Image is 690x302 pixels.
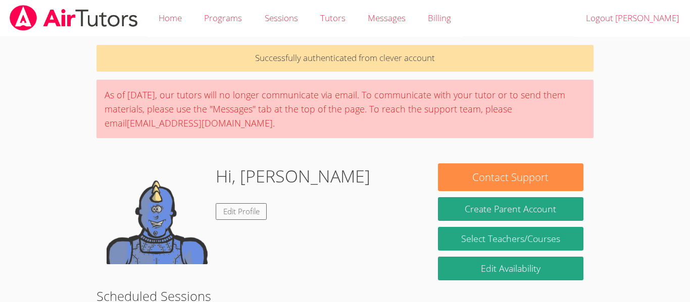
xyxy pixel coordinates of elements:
[96,45,594,72] p: Successfully authenticated from clever account
[438,197,583,221] button: Create Parent Account
[438,257,583,280] a: Edit Availability
[216,203,267,220] a: Edit Profile
[438,163,583,191] button: Contact Support
[216,163,370,189] h1: Hi, [PERSON_NAME]
[368,12,406,24] span: Messages
[96,80,594,138] div: As of [DATE], our tutors will no longer communicate via email. To communicate with your tutor or ...
[9,5,139,31] img: airtutors_banner-c4298cdbf04f3fff15de1276eac7730deb9818008684d7c2e4769d2f7ddbe033.png
[438,227,583,251] a: Select Teachers/Courses
[107,163,208,264] img: default.png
